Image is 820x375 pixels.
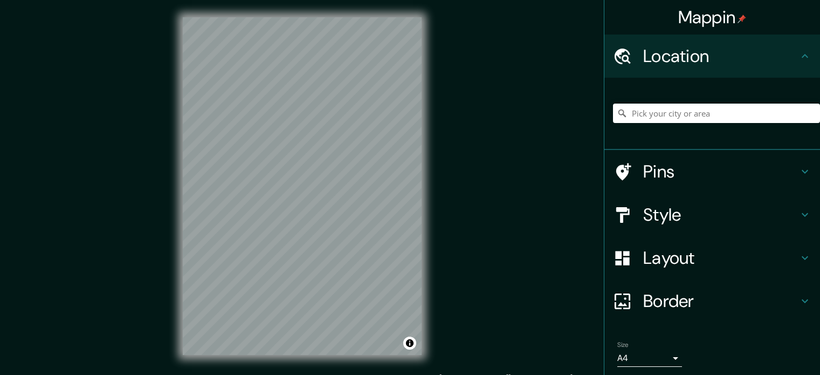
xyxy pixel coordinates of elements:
div: A4 [617,350,682,367]
div: Pins [604,150,820,193]
h4: Style [643,204,798,226]
div: Border [604,279,820,323]
h4: Mappin [678,6,747,28]
div: Location [604,35,820,78]
input: Pick your city or area [613,104,820,123]
h4: Layout [643,247,798,269]
div: Style [604,193,820,236]
h4: Pins [643,161,798,182]
img: pin-icon.png [738,15,746,23]
div: Layout [604,236,820,279]
h4: Border [643,290,798,312]
canvas: Map [183,17,422,355]
h4: Location [643,45,798,67]
button: Toggle attribution [403,337,416,350]
label: Size [617,340,629,350]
